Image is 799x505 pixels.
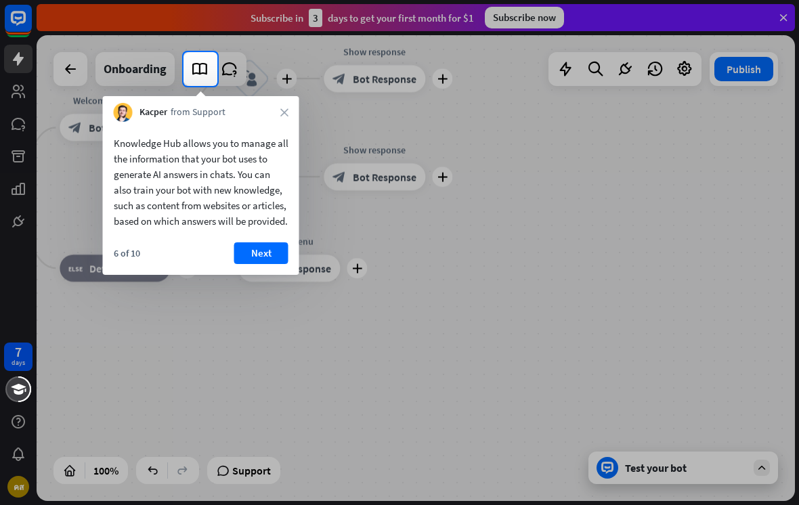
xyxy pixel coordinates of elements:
[171,106,225,119] span: from Support
[114,135,288,229] div: Knowledge Hub allows you to manage all the information that your bot uses to generate AI answers ...
[234,242,288,264] button: Next
[11,5,51,46] button: Open LiveChat chat widget
[114,247,140,259] div: 6 of 10
[139,106,167,119] span: Kacper
[280,108,288,116] i: close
